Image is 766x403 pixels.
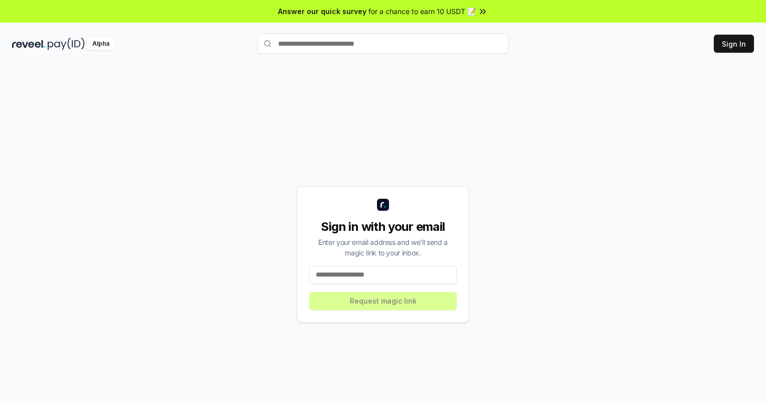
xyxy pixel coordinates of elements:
div: Alpha [87,38,115,50]
div: Enter your email address and we’ll send a magic link to your inbox. [309,237,457,258]
img: pay_id [48,38,85,50]
div: Sign in with your email [309,219,457,235]
img: logo_small [377,199,389,211]
span: Answer our quick survey [278,6,366,17]
span: for a chance to earn 10 USDT 📝 [368,6,476,17]
button: Sign In [714,35,754,53]
img: reveel_dark [12,38,46,50]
